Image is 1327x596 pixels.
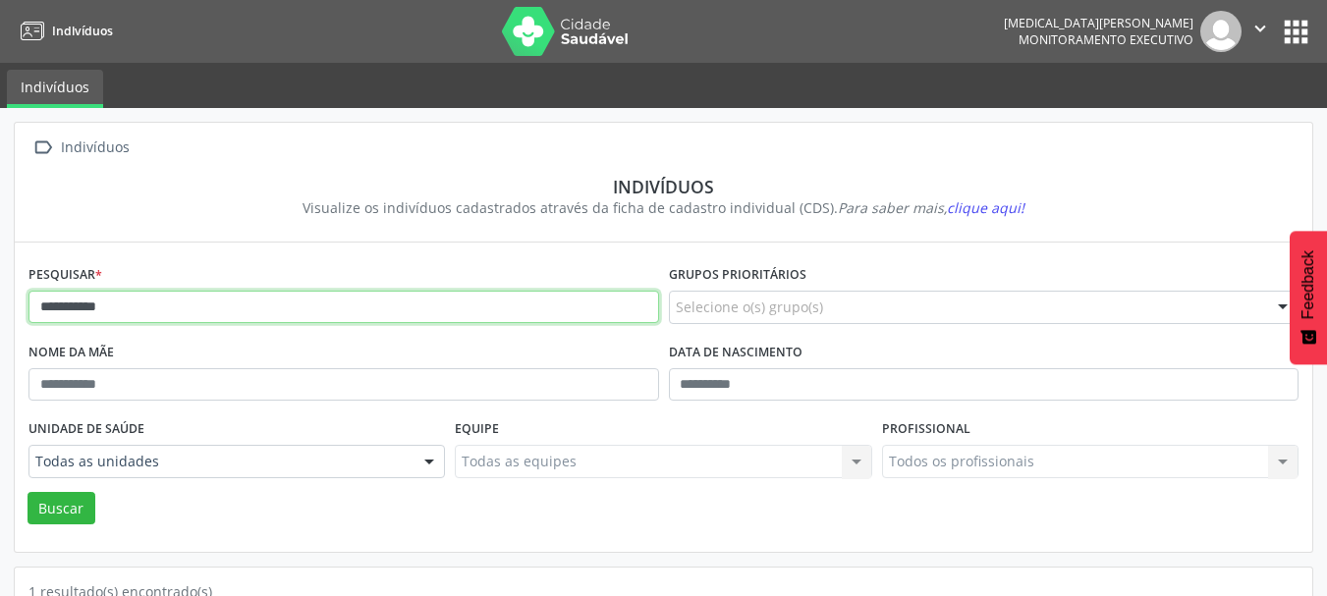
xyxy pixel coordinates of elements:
[1019,31,1193,48] span: Monitoramento Executivo
[1242,11,1279,52] button: 
[28,492,95,525] button: Buscar
[57,134,133,162] div: Indivíduos
[838,198,1024,217] i: Para saber mais,
[28,414,144,445] label: Unidade de saúde
[455,414,499,445] label: Equipe
[947,198,1024,217] span: clique aqui!
[1290,231,1327,364] button: Feedback - Mostrar pesquisa
[35,452,405,471] span: Todas as unidades
[1279,15,1313,49] button: apps
[1200,11,1242,52] img: img
[28,260,102,291] label: Pesquisar
[42,176,1285,197] div: Indivíduos
[14,15,113,47] a: Indivíduos
[1004,15,1193,31] div: [MEDICAL_DATA][PERSON_NAME]
[28,134,133,162] a:  Indivíduos
[1299,250,1317,319] span: Feedback
[1249,18,1271,39] i: 
[28,134,57,162] i: 
[669,260,806,291] label: Grupos prioritários
[669,338,802,368] label: Data de nascimento
[52,23,113,39] span: Indivíduos
[676,297,823,317] span: Selecione o(s) grupo(s)
[7,70,103,108] a: Indivíduos
[882,414,970,445] label: Profissional
[42,197,1285,218] div: Visualize os indivíduos cadastrados através da ficha de cadastro individual (CDS).
[28,338,114,368] label: Nome da mãe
